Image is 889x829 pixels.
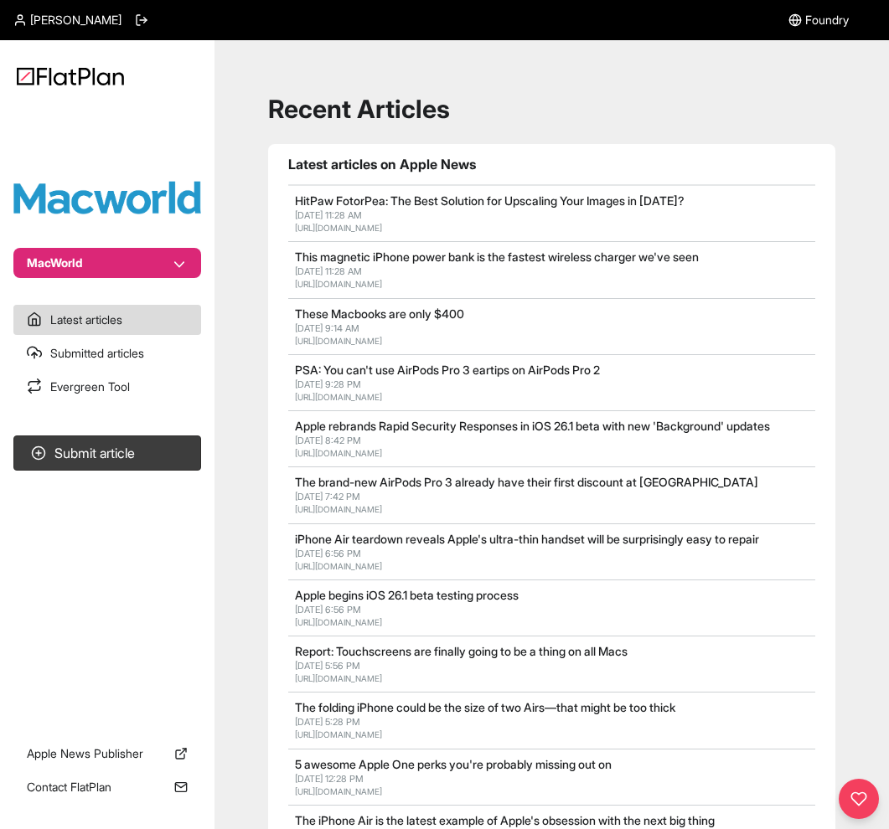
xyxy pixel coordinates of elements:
[295,588,519,602] a: Apple begins iOS 26.1 beta testing process
[295,250,699,264] a: This magnetic iPhone power bank is the fastest wireless charger we've seen
[295,448,382,458] a: [URL][DOMAIN_NAME]
[30,12,121,28] span: [PERSON_NAME]
[295,532,759,546] a: iPhone Air teardown reveals Apple's ultra-thin handset will be surprisingly easy to repair
[295,729,382,739] a: [URL][DOMAIN_NAME]
[295,644,628,658] a: Report: Touchscreens are finally going to be a thing on all Macs
[295,223,382,233] a: [URL][DOMAIN_NAME]
[13,772,201,802] a: Contact FlatPlan
[295,504,382,514] a: [URL][DOMAIN_NAME]
[295,617,382,627] a: [URL][DOMAIN_NAME]
[295,363,600,377] a: PSA: You can't use AirPods Pro 3 eartips on AirPods Pro 2
[13,12,121,28] a: [PERSON_NAME]
[288,154,815,174] h1: Latest articles on Apple News
[13,372,201,402] a: Evergreen Tool
[295,757,612,771] a: 5 awesome Apple One perks you're probably missing out on
[295,548,361,559] span: [DATE] 6:56 PM
[295,209,362,221] span: [DATE] 11:28 AM
[13,248,201,278] button: MacWorld
[295,306,464,321] a: These Macbooks are only $400
[295,773,364,785] span: [DATE] 12:28 PM
[17,67,124,85] img: Logo
[295,322,359,334] span: [DATE] 9:14 AM
[13,338,201,368] a: Submitted articles
[295,419,770,433] a: Apple rebrands Rapid Security Responses in iOS 26.1 beta with new 'Background' updates
[295,786,382,796] a: [URL][DOMAIN_NAME]
[295,716,360,728] span: [DATE] 5:28 PM
[13,435,201,471] button: Submit article
[295,435,361,446] span: [DATE] 8:42 PM
[295,336,382,346] a: [URL][DOMAIN_NAME]
[13,739,201,769] a: Apple News Publisher
[295,378,361,390] span: [DATE] 9:28 PM
[268,94,835,124] h1: Recent Articles
[295,279,382,289] a: [URL][DOMAIN_NAME]
[295,660,360,672] span: [DATE] 5:56 PM
[13,305,201,335] a: Latest articles
[295,392,382,402] a: [URL][DOMAIN_NAME]
[295,265,362,277] span: [DATE] 11:28 AM
[295,475,758,489] a: The brand-new AirPods Pro 3 already have their first discount at [GEOGRAPHIC_DATA]
[295,193,685,208] a: HitPaw FotorPea: The Best Solution for Upscaling Your Images in [DATE]?
[295,561,382,571] a: [URL][DOMAIN_NAME]
[295,491,360,502] span: [DATE] 7:42 PM
[805,12,849,28] span: Foundry
[295,673,382,683] a: [URL][DOMAIN_NAME]
[295,700,675,714] a: The folding iPhone could be the size of two Airs—that might be too thick
[295,604,361,615] span: [DATE] 6:56 PM
[13,181,201,214] img: Publication Logo
[295,813,715,827] a: The iPhone Air is the latest example of Apple's obsession with the next big thing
